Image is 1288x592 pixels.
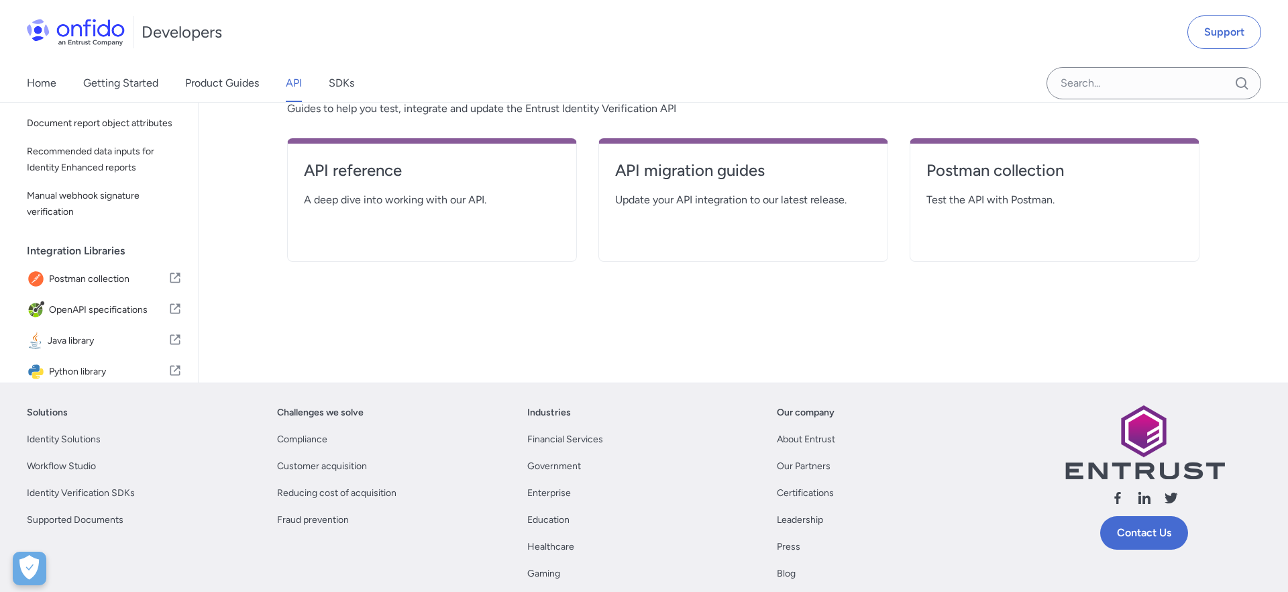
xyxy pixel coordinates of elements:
[27,332,48,350] img: IconJava library
[1163,490,1179,506] svg: Follow us X (Twitter)
[277,458,367,475] a: Customer acquisition
[1064,405,1225,479] img: Entrust logo
[13,552,46,585] button: Open Preferences
[13,552,46,585] div: Cookie Preferences
[1100,516,1188,550] a: Contact Us
[27,362,49,381] img: IconPython library
[49,362,168,381] span: Python library
[777,432,835,448] a: About Entrust
[527,405,571,421] a: Industries
[48,332,168,350] span: Java library
[777,566,796,582] a: Blog
[21,110,187,137] a: Document report object attributes
[27,405,68,421] a: Solutions
[27,19,125,46] img: Onfido Logo
[27,144,182,176] span: Recommended data inputs for Identity Enhanced reports
[1110,490,1126,511] a: Follow us facebook
[1136,490,1152,511] a: Follow us linkedin
[304,192,560,208] span: A deep dive into working with our API.
[27,115,182,132] span: Document report object attributes
[527,539,574,555] a: Healthcare
[926,192,1183,208] span: Test the API with Postman.
[142,21,222,43] h1: Developers
[21,357,187,387] a: IconPython libraryPython library
[926,160,1183,192] a: Postman collection
[21,138,187,181] a: Recommended data inputs for Identity Enhanced reports
[83,64,158,102] a: Getting Started
[21,326,187,356] a: IconJava libraryJava library
[777,458,830,475] a: Our Partners
[615,160,871,181] h4: API migration guides
[286,64,302,102] a: API
[185,64,259,102] a: Product Guides
[27,301,49,319] img: IconOpenAPI specifications
[615,192,871,208] span: Update your API integration to our latest release.
[277,485,396,501] a: Reducing cost of acquisition
[777,512,823,528] a: Leadership
[527,458,581,475] a: Government
[1136,490,1152,506] svg: Follow us linkedin
[304,160,560,192] a: API reference
[277,512,349,528] a: Fraud prevention
[527,432,603,448] a: Financial Services
[49,270,168,289] span: Postman collection
[1046,67,1261,99] input: Onfido search input field
[27,238,193,264] div: Integration Libraries
[1187,15,1261,49] a: Support
[615,160,871,192] a: API migration guides
[27,512,123,528] a: Supported Documents
[27,458,96,475] a: Workflow Studio
[27,64,56,102] a: Home
[1110,490,1126,506] svg: Follow us facebook
[527,566,560,582] a: Gaming
[21,183,187,226] a: Manual webhook signature verification
[527,485,571,501] a: Enterprise
[777,485,834,501] a: Certifications
[926,160,1183,181] h4: Postman collection
[277,405,364,421] a: Challenges we solve
[49,301,168,319] span: OpenAPI specifications
[329,64,354,102] a: SDKs
[527,512,570,528] a: Education
[21,295,187,325] a: IconOpenAPI specificationsOpenAPI specifications
[27,270,49,289] img: IconPostman collection
[777,405,835,421] a: Our company
[27,188,182,220] span: Manual webhook signature verification
[1163,490,1179,511] a: Follow us X (Twitter)
[21,264,187,294] a: IconPostman collectionPostman collection
[304,160,560,181] h4: API reference
[27,432,101,448] a: Identity Solutions
[277,432,327,448] a: Compliance
[777,539,800,555] a: Press
[287,101,1199,117] span: Guides to help you test, integrate and update the Entrust Identity Verification API
[27,485,135,501] a: Identity Verification SDKs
